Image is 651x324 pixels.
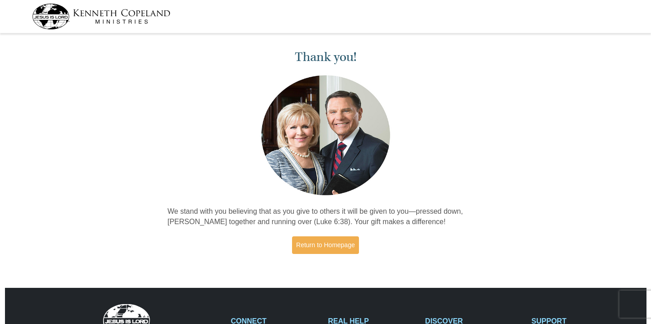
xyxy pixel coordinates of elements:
[292,236,359,254] a: Return to Homepage
[168,207,484,227] p: We stand with you believing that as you give to others it will be given to you—pressed down, [PER...
[32,4,170,29] img: kcm-header-logo.svg
[168,50,484,65] h1: Thank you!
[259,73,392,197] img: Kenneth and Gloria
